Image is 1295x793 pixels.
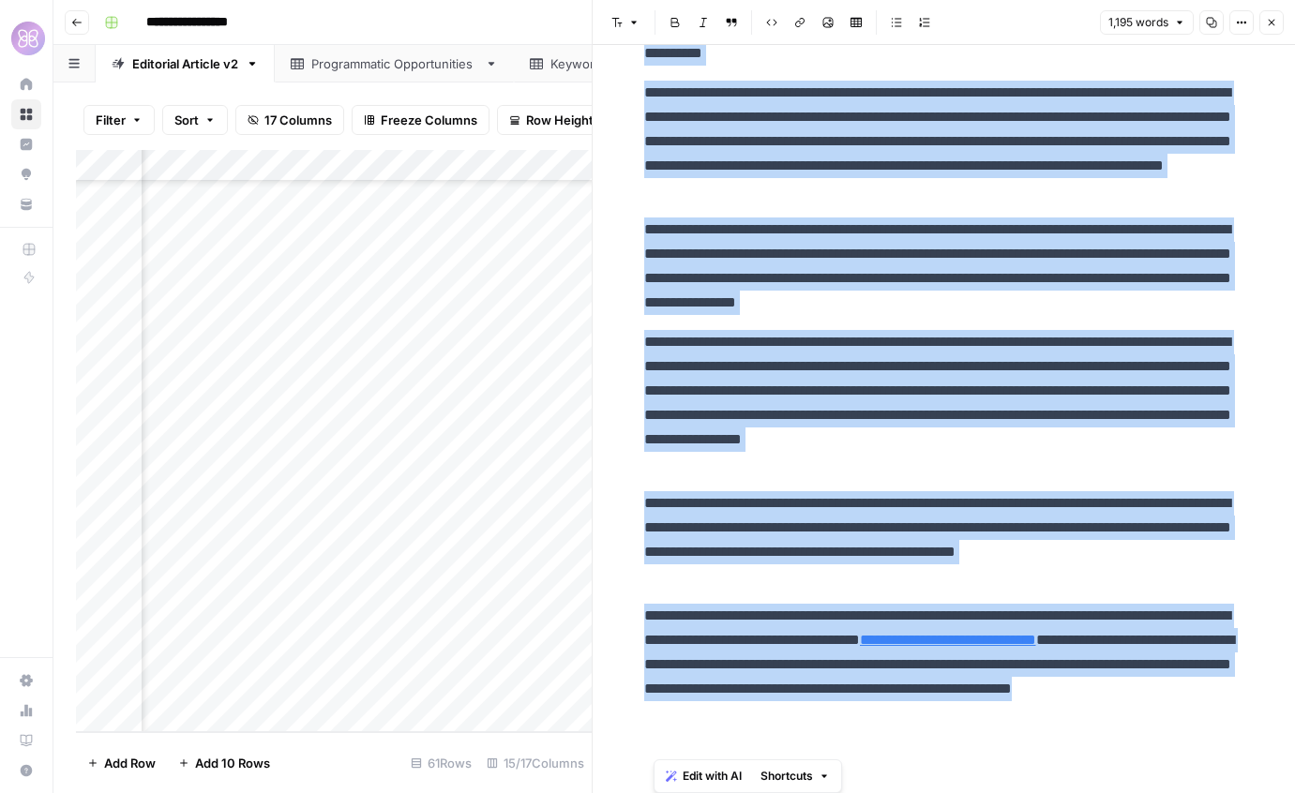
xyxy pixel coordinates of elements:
span: 1,195 words [1108,14,1168,31]
span: Freeze Columns [381,111,477,129]
div: Editorial Article v2 [132,54,238,73]
div: 61 Rows [403,748,479,778]
a: Home [11,69,41,99]
a: Learning Hub [11,726,41,756]
a: Programmatic Opportunities [275,45,514,82]
span: 17 Columns [264,111,332,129]
button: 17 Columns [235,105,344,135]
span: Filter [96,111,126,129]
button: Help + Support [11,756,41,786]
button: Row Height [497,105,606,135]
span: Row Height [526,111,594,129]
a: Insights [11,129,41,159]
span: Add 10 Rows [195,754,270,772]
a: Your Data [11,189,41,219]
a: Editorial Article v2 [96,45,275,82]
span: Shortcuts [760,768,813,785]
button: Freeze Columns [352,105,489,135]
button: Filter [83,105,155,135]
span: Add Row [104,754,156,772]
span: Sort [174,111,199,129]
button: 1,195 words [1100,10,1194,35]
a: Opportunities [11,159,41,189]
a: Browse [11,99,41,129]
a: Keyword Ideation [514,45,690,82]
div: Keyword Ideation [550,54,654,73]
button: Shortcuts [753,764,837,788]
div: Programmatic Opportunities [311,54,477,73]
a: Settings [11,666,41,696]
button: Add 10 Rows [167,748,281,778]
a: Usage [11,696,41,726]
button: Workspace: HoneyLove [11,15,41,62]
img: HoneyLove Logo [11,22,45,55]
div: 15/17 Columns [479,748,592,778]
button: Add Row [76,748,167,778]
button: Edit with AI [658,764,749,788]
button: Sort [162,105,228,135]
span: Edit with AI [683,768,742,785]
